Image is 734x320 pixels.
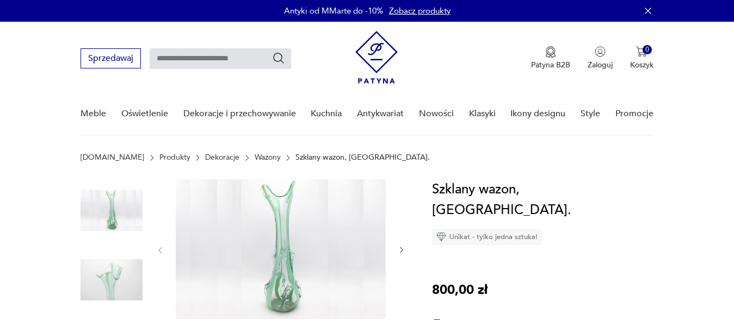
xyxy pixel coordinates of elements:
[284,5,384,16] p: Antyki od MMarte do -10%
[121,93,168,135] a: Oświetlenie
[581,93,600,135] a: Style
[355,31,398,84] img: Patyna - sklep z meblami i dekoracjami vintage
[636,46,647,57] img: Ikona koszyka
[255,153,281,162] a: Wazony
[81,55,141,63] a: Sprzedawaj
[295,153,430,162] p: Szklany wazon, [GEOGRAPHIC_DATA].
[545,46,556,58] img: Ikona medalu
[272,52,285,65] button: Szukaj
[419,93,454,135] a: Nowości
[531,60,570,70] p: Patyna B2B
[389,5,451,16] a: Zobacz produkty
[311,93,342,135] a: Kuchnia
[469,93,496,135] a: Klasyki
[357,93,404,135] a: Antykwariat
[643,45,652,54] div: 0
[81,249,143,311] img: Zdjęcie produktu Szklany wazon, Ząbkowice.
[432,229,542,245] div: Unikat - tylko jedna sztuka!
[531,46,570,70] a: Ikona medaluPatyna B2B
[630,46,653,70] button: 0Koszyk
[432,179,661,221] h1: Szklany wazon, [GEOGRAPHIC_DATA].
[205,153,239,162] a: Dekoracje
[630,60,653,70] p: Koszyk
[436,232,446,242] img: Ikona diamentu
[432,280,488,300] p: 800,00 zł
[176,179,386,319] img: Zdjęcie produktu Szklany wazon, Ząbkowice.
[183,93,296,135] a: Dekoracje i przechowywanie
[81,179,143,241] img: Zdjęcie produktu Szklany wazon, Ząbkowice.
[159,153,190,162] a: Produkty
[615,93,653,135] a: Promocje
[81,93,106,135] a: Meble
[531,46,570,70] button: Patyna B2B
[510,93,565,135] a: Ikony designu
[81,48,141,68] button: Sprzedawaj
[81,153,144,162] a: [DOMAIN_NAME]
[588,46,613,70] button: Zaloguj
[595,46,606,57] img: Ikonka użytkownika
[588,60,613,70] p: Zaloguj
